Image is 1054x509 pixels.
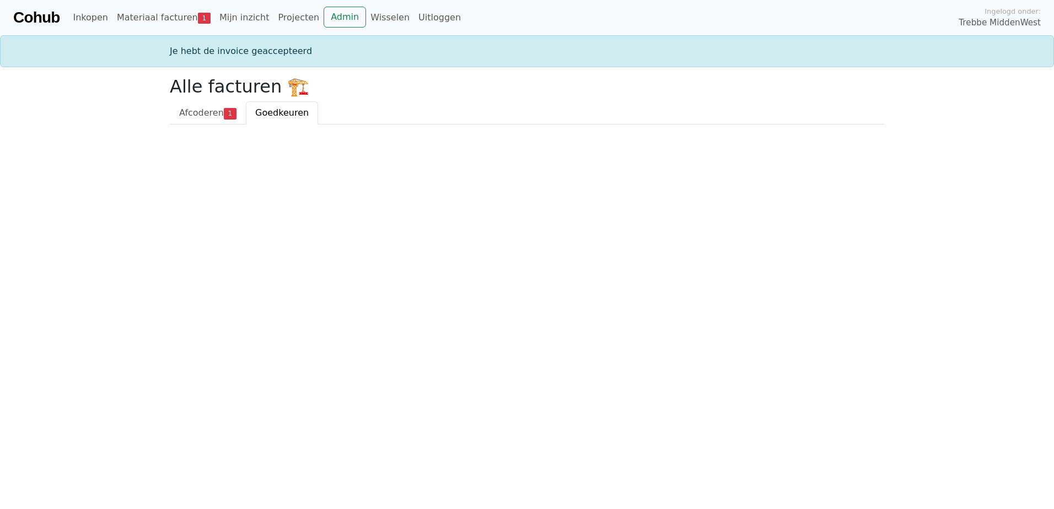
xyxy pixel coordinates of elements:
a: Projecten [273,7,324,29]
span: Afcoderen [179,107,224,118]
a: Uitloggen [414,7,465,29]
span: 1 [198,13,211,24]
a: Afcoderen1 [170,101,246,124]
div: Je hebt de invoice geaccepteerd [163,45,891,58]
span: Ingelogd onder: [985,6,1041,17]
a: Goedkeuren [246,101,318,124]
a: Inkopen [68,7,112,29]
a: Wisselen [366,7,414,29]
a: Materiaal facturen1 [112,7,215,29]
span: Goedkeuren [255,107,309,118]
a: Admin [324,7,366,28]
h2: Alle facturen 🏗️ [170,76,884,97]
span: Trebbe MiddenWest [959,17,1041,29]
span: 1 [224,108,236,119]
a: Cohub [13,4,60,31]
a: Mijn inzicht [215,7,274,29]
